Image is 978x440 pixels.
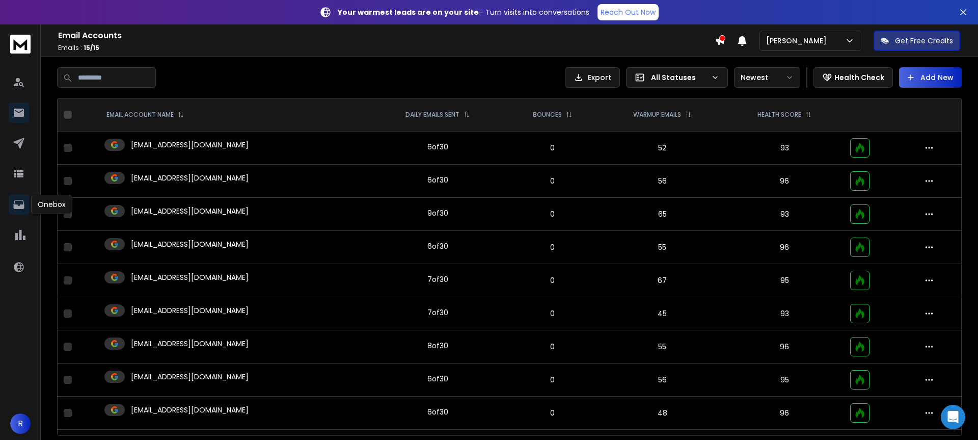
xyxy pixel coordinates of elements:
p: 0 [512,209,593,219]
td: 55 [600,330,725,364]
p: 0 [512,275,593,286]
p: DAILY EMAILS SENT [405,111,459,119]
div: 6 of 30 [427,407,448,417]
a: Reach Out Now [597,4,659,20]
div: 6 of 30 [427,175,448,185]
p: Emails : [58,44,715,52]
button: R [10,413,31,434]
span: 15 / 15 [84,43,99,52]
div: 9 of 30 [427,208,448,218]
td: 45 [600,297,725,330]
td: 55 [600,231,725,264]
h1: Email Accounts [58,30,715,42]
p: [EMAIL_ADDRESS][DOMAIN_NAME] [131,206,249,216]
td: 93 [725,297,844,330]
div: 7 of 30 [427,307,448,318]
button: Newest [734,67,800,88]
td: 67 [600,264,725,297]
td: 96 [725,165,844,198]
td: 96 [725,330,844,364]
div: 6 of 30 [427,241,448,251]
p: 0 [512,143,593,153]
button: Export [565,67,620,88]
p: All Statuses [651,72,707,83]
p: [EMAIL_ADDRESS][DOMAIN_NAME] [131,405,249,415]
td: 56 [600,364,725,397]
p: Get Free Credits [895,36,953,46]
button: Get Free Credits [874,31,960,51]
p: HEALTH SCORE [757,111,801,119]
td: 52 [600,132,725,165]
button: Add New [899,67,962,88]
td: 95 [725,364,844,397]
p: – Turn visits into conversations [338,7,589,17]
div: 6 of 30 [427,374,448,384]
div: 6 of 30 [427,142,448,152]
p: [PERSON_NAME] [766,36,831,46]
p: WARMUP EMAILS [633,111,681,119]
td: 48 [600,397,725,430]
td: 93 [725,198,844,231]
td: 65 [600,198,725,231]
p: 0 [512,242,593,252]
p: [EMAIL_ADDRESS][DOMAIN_NAME] [131,173,249,183]
td: 96 [725,231,844,264]
p: 0 [512,375,593,385]
td: 95 [725,264,844,297]
p: BOUNCES [533,111,562,119]
p: 0 [512,308,593,319]
button: Health Check [813,67,893,88]
div: Open Intercom Messenger [941,405,965,429]
p: [EMAIL_ADDRESS][DOMAIN_NAME] [131,305,249,316]
div: Onebox [31,195,72,214]
p: Health Check [834,72,884,83]
p: [EMAIL_ADDRESS][DOMAIN_NAME] [131,372,249,382]
p: [EMAIL_ADDRESS][DOMAIN_NAME] [131,239,249,249]
td: 56 [600,165,725,198]
div: 7 of 30 [427,274,448,284]
p: [EMAIL_ADDRESS][DOMAIN_NAME] [131,140,249,150]
p: [EMAIL_ADDRESS][DOMAIN_NAME] [131,339,249,349]
div: EMAIL ACCOUNT NAME [106,111,184,119]
p: 0 [512,176,593,186]
p: Reach Out Now [601,7,656,17]
img: logo [10,35,31,54]
td: 93 [725,132,844,165]
div: 8 of 30 [427,341,448,351]
p: 0 [512,408,593,418]
strong: Your warmest leads are on your site [338,7,479,17]
p: 0 [512,342,593,352]
td: 96 [725,397,844,430]
p: [EMAIL_ADDRESS][DOMAIN_NAME] [131,272,249,282]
